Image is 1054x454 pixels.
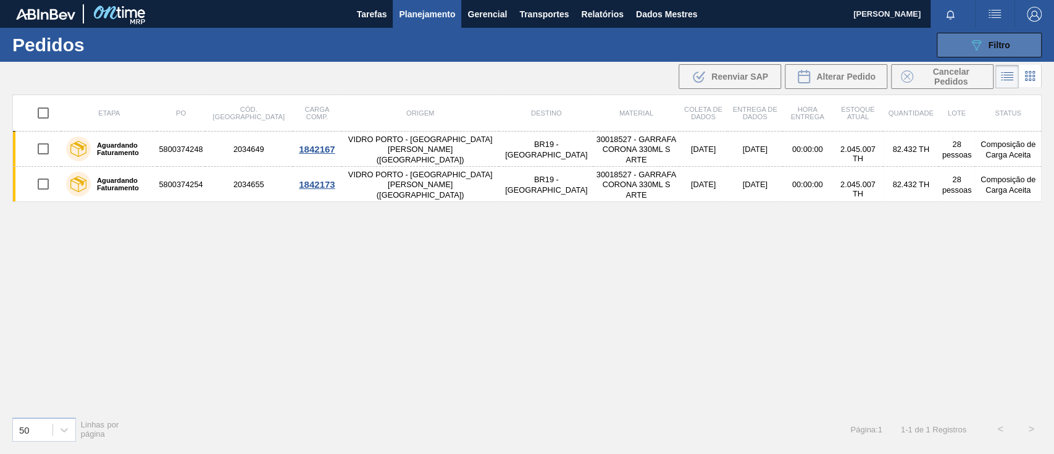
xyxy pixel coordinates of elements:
a: Aguardando Faturamento58003742542034655VIDRO PORTO - [GEOGRAPHIC_DATA][PERSON_NAME] ([GEOGRAPHIC_... [13,167,1042,202]
font: BR19 - [GEOGRAPHIC_DATA] [505,175,587,195]
font: Etapa [98,109,120,117]
font: < [997,424,1003,434]
font: [DATE] [742,145,767,154]
font: 30018527 - GARRAFA CORONA 330ML S ARTE [596,170,676,200]
font: 2.045.007 TH [840,180,876,198]
font: Reenviar SAP [711,72,768,82]
img: Sair [1027,7,1042,22]
font: 1 [908,425,912,434]
font: 1 [901,425,905,434]
font: Filtro [989,40,1010,50]
font: VIDRO PORTO - [GEOGRAPHIC_DATA][PERSON_NAME] ([GEOGRAPHIC_DATA]) [348,135,493,164]
div: Visão em Lista [995,65,1019,88]
font: 1842167 [299,144,335,154]
font: Estoque atual [841,106,875,120]
font: Relatórios [581,9,623,19]
font: Coleta de dados [684,106,722,120]
font: Material [619,109,653,117]
div: Alterar Pedido [785,64,887,89]
font: Composição de Carga Aceita [981,140,1035,159]
div: Cancelar Pedidos em Massa [891,64,993,89]
div: Visão em Cartões [1019,65,1042,88]
font: 82.432 TH [892,145,929,154]
font: 50 [19,424,30,435]
button: Notificações [931,6,970,23]
font: Cancelar Pedidos [932,67,969,86]
font: Cód. [GEOGRAPHIC_DATA] [213,106,285,120]
font: Página [850,425,875,434]
font: 2034649 [233,145,264,154]
font: 1842173 [299,179,335,190]
font: BR19 - [GEOGRAPHIC_DATA] [505,140,587,159]
font: Destino [531,109,562,117]
font: de [914,425,923,434]
font: Origem [406,109,434,117]
font: PO [176,109,186,117]
font: 28 pessoas [942,175,972,195]
font: 1 [877,425,882,434]
font: Aguardando Faturamento [97,141,139,156]
img: ações do usuário [987,7,1002,22]
font: 5800374254 [159,180,203,189]
font: 82.432 TH [892,180,929,189]
font: > [1028,424,1034,434]
font: Hora Entrega [791,106,824,120]
button: > [1016,414,1047,445]
font: Planejamento [399,9,455,19]
a: Aguardando Faturamento58003742482034649VIDRO PORTO - [GEOGRAPHIC_DATA][PERSON_NAME] ([GEOGRAPHIC_... [13,132,1042,167]
font: 28 pessoas [942,140,972,159]
font: Dados Mestres [636,9,698,19]
font: Transportes [519,9,569,19]
button: Cancelar Pedidos [891,64,993,89]
font: [PERSON_NAME] [853,9,921,19]
font: [DATE] [691,180,716,189]
font: 1 [926,425,930,434]
font: VIDRO PORTO - [GEOGRAPHIC_DATA][PERSON_NAME] ([GEOGRAPHIC_DATA]) [348,170,493,200]
font: Pedidos [12,35,85,55]
font: [DATE] [691,145,716,154]
font: 30018527 - GARRAFA CORONA 330ML S ARTE [596,135,676,164]
font: 00:00:00 [792,145,823,154]
font: Aguardando Faturamento [97,177,139,191]
font: Entrega de dados [733,106,777,120]
font: Carga Comp. [304,106,329,120]
font: - [905,425,908,434]
font: Composição de Carga Aceita [981,175,1035,195]
font: 2.045.007 TH [840,145,876,163]
button: Filtro [937,33,1042,57]
font: Linhas por página [81,420,119,439]
font: 5800374248 [159,145,203,154]
font: Tarefas [357,9,387,19]
font: Alterar Pedido [816,72,876,82]
font: 2034655 [233,180,264,189]
font: Quantidade [888,109,933,117]
font: Status [995,109,1021,117]
font: Lote [948,109,966,117]
font: : [876,425,878,434]
font: 00:00:00 [792,180,823,189]
img: TNhmsLtSVTkK8tSr43FrP2fwEKptu5GPRR3wAAAABJRU5ErkJggg== [16,9,75,20]
button: < [985,414,1016,445]
font: Registros [932,425,966,434]
font: Gerencial [467,9,507,19]
font: [DATE] [742,180,767,189]
div: Reenviar SAP [679,64,781,89]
